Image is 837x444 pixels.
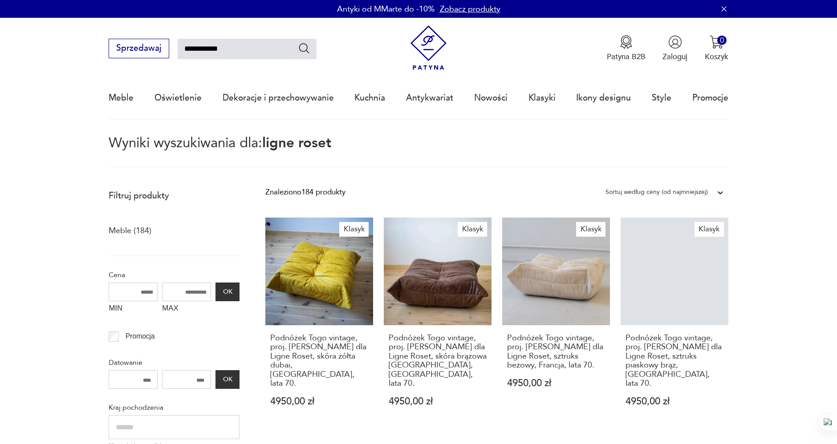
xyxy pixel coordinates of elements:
a: Klasyki [528,77,556,118]
p: Promocja [126,331,155,342]
h3: Podnóżek Togo vintage, proj. [PERSON_NAME] dla Ligne Roset, sztruks beżowy, Francja, lata 70. [507,334,605,370]
label: MIN [109,301,158,318]
a: Dekoracje i przechowywanie [223,77,334,118]
button: Sprzedawaj [109,39,169,58]
a: KlasykPodnóżek Togo vintage, proj. M. Ducaroy dla Ligne Roset, sztruks beżowy, Francja, lata 70.P... [502,218,610,427]
h3: Podnóżek Togo vintage, proj. [PERSON_NAME] dla Ligne Roset, skóra brązowa [GEOGRAPHIC_DATA], [GEO... [389,334,487,388]
button: Zaloguj [662,35,687,62]
p: Cena [109,269,240,281]
a: KlasykPodnóżek Togo vintage, proj. M. Ducaroy dla Ligne Roset, skóra żółta dubai, Francja, lata 7... [265,218,373,427]
button: OK [215,370,240,389]
img: Ikonka użytkownika [668,35,682,49]
p: Patyna B2B [607,52,646,62]
a: Ikony designu [576,77,631,118]
a: Kuchnia [354,77,385,118]
p: Antyki od MMarte do -10% [337,4,435,15]
a: Antykwariat [406,77,453,118]
button: OK [215,283,240,301]
img: Ikona medalu [619,35,633,49]
a: Meble (184) [109,223,151,238]
a: Nowości [474,77,508,118]
p: 4950,00 zł [389,397,487,406]
span: ligne roset [262,133,331,152]
p: Filtruj produkty [109,190,240,202]
div: Znaleziono 184 produkty [265,186,345,198]
a: Meble [109,77,134,118]
p: 4950,00 zł [270,397,368,406]
p: 4950,00 zł [626,397,723,406]
a: KlasykPodnóżek Togo vintage, proj. M. Ducaroy dla Ligne Roset, skóra brązowa dubai, Francja, lata... [384,218,492,427]
a: Ikona medaluPatyna B2B [607,35,646,62]
div: Sortuj według ceny (od najmniejszej) [605,186,708,198]
a: Style [652,77,671,118]
a: Promocje [692,77,728,118]
div: 0 [717,36,727,45]
h3: Podnóżek Togo vintage, proj. [PERSON_NAME] dla Ligne Roset, sztruks piaskowy brąz, [GEOGRAPHIC_DA... [626,334,723,388]
a: Oświetlenie [154,77,202,118]
p: Datowanie [109,357,240,368]
a: KlasykPodnóżek Togo vintage, proj. M. Ducaroy dla Ligne Roset, sztruks piaskowy brąz, Francja, la... [621,218,728,427]
h3: Podnóżek Togo vintage, proj. [PERSON_NAME] dla Ligne Roset, skóra żółta dubai, [GEOGRAPHIC_DATA],... [270,334,368,388]
p: 4950,00 zł [507,379,605,388]
p: Wyniki wyszukiwania dla: [109,137,728,167]
p: Koszyk [705,52,728,62]
a: Sprzedawaj [109,45,169,52]
img: Patyna - sklep z meblami i dekoracjami vintage [406,25,451,70]
label: MAX [162,301,211,318]
button: Szukaj [298,42,311,55]
img: Ikona koszyka [710,35,723,49]
a: Zobacz produkty [440,4,500,15]
button: 0Koszyk [705,35,728,62]
button: Patyna B2B [607,35,646,62]
p: Kraj pochodzenia [109,402,240,413]
p: Zaloguj [662,52,687,62]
